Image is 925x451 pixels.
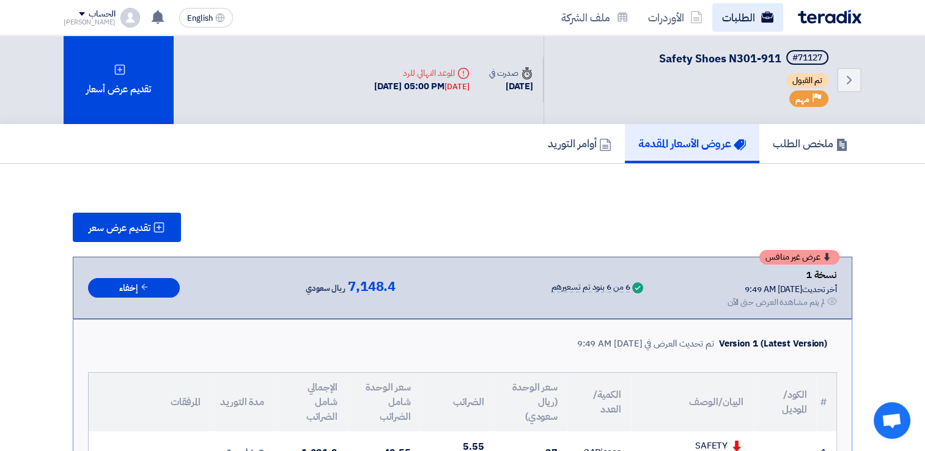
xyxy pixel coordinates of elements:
[759,124,861,163] a: ملخص الطلب
[659,50,831,67] h5: Safety Shoes N301-911
[712,3,783,32] a: الطلبات
[551,3,638,32] a: ملف الشركة
[719,337,827,351] div: Version 1 (Latest Version)
[347,373,421,431] th: سعر الوحدة شامل الضرائب
[534,124,625,163] a: أوامر التوريد
[625,124,759,163] a: عروض الأسعار المقدمة
[421,373,494,431] th: الضرائب
[874,402,910,439] a: Open chat
[64,35,174,124] div: تقديم عرض أسعار
[795,94,809,105] span: مهم
[577,337,714,351] div: تم تحديث العرض في [DATE] 9:49 AM
[89,9,115,20] div: الحساب
[638,136,746,150] h5: عروض الأسعار المقدمة
[765,253,820,262] span: عرض غير منافس
[120,8,140,28] img: profile_test.png
[727,296,825,309] div: لم يتم مشاهدة العرض حتى الآن
[727,283,837,296] div: أخر تحديث [DATE] 9:49 AM
[792,54,822,62] div: #71127
[64,19,116,26] div: [PERSON_NAME]
[638,3,712,32] a: الأوردرات
[210,373,274,431] th: مدة التوريد
[773,136,848,150] h5: ملخص الطلب
[489,79,533,94] div: [DATE]
[88,278,180,298] button: إخفاء
[179,8,233,28] button: English
[551,283,630,293] div: 6 من 6 بنود تم تسعيرهم
[494,373,567,431] th: سعر الوحدة (ريال سعودي)
[567,373,631,431] th: الكمية/العدد
[374,67,470,79] div: الموعد النهائي للرد
[786,73,828,88] span: تم القبول
[89,373,210,431] th: المرفقات
[548,136,611,150] h5: أوامر التوريد
[89,223,150,233] span: تقديم عرض سعر
[727,267,837,283] div: نسخة 1
[489,67,533,79] div: صدرت في
[374,79,470,94] div: [DATE] 05:00 PM
[659,50,781,67] span: Safety Shoes N301-911
[274,373,347,431] th: الإجمالي شامل الضرائب
[187,14,213,23] span: English
[348,279,396,294] span: 7,148.4
[73,213,181,242] button: تقديم عرض سعر
[306,281,345,296] span: ريال سعودي
[444,81,469,93] div: [DATE]
[798,10,861,24] img: Teradix logo
[753,373,817,431] th: الكود/الموديل
[631,373,753,431] th: البيان/الوصف
[817,373,836,431] th: #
